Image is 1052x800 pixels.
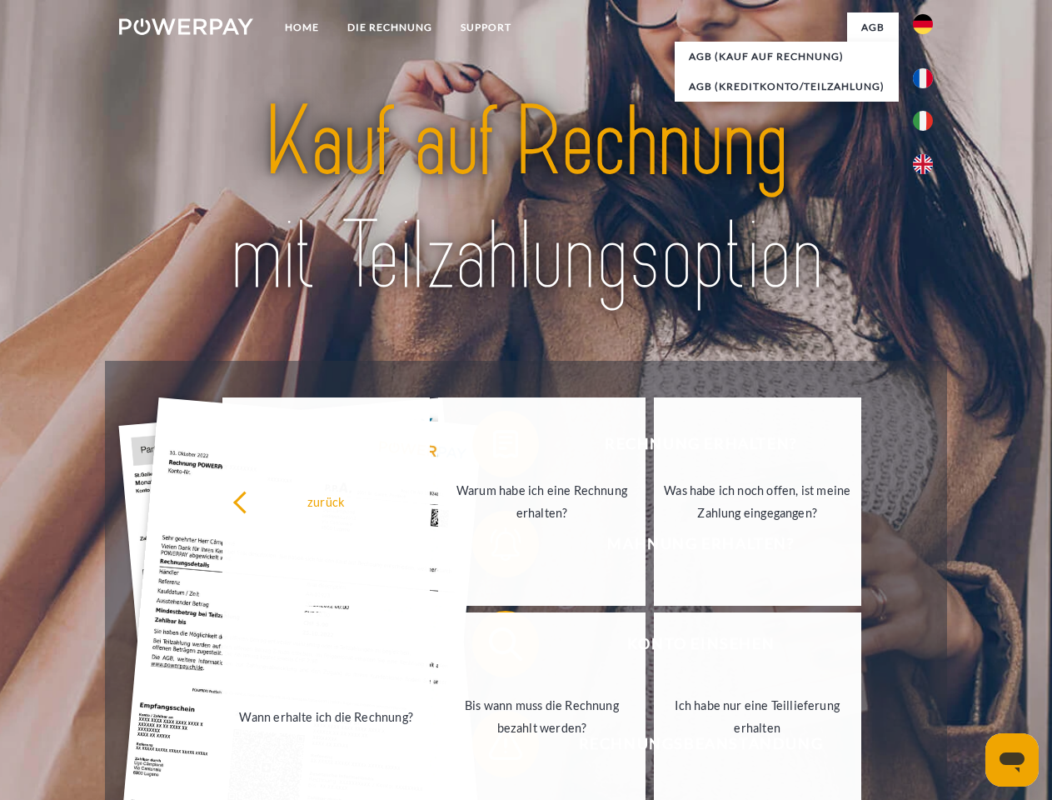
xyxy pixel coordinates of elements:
[664,694,851,739] div: Ich habe nur eine Teillieferung erhalten
[675,42,899,72] a: AGB (Kauf auf Rechnung)
[913,111,933,131] img: it
[985,733,1039,787] iframe: Schaltfläche zum Öffnen des Messaging-Fensters
[446,12,526,42] a: SUPPORT
[232,705,420,727] div: Wann erhalte ich die Rechnung?
[675,72,899,102] a: AGB (Kreditkonto/Teilzahlung)
[664,479,851,524] div: Was habe ich noch offen, ist meine Zahlung eingegangen?
[913,154,933,174] img: en
[913,14,933,34] img: de
[913,68,933,88] img: fr
[159,80,893,319] img: title-powerpay_de.svg
[847,12,899,42] a: agb
[448,479,636,524] div: Warum habe ich eine Rechnung erhalten?
[119,18,253,35] img: logo-powerpay-white.svg
[232,490,420,512] div: zurück
[448,694,636,739] div: Bis wann muss die Rechnung bezahlt werden?
[654,397,861,606] a: Was habe ich noch offen, ist meine Zahlung eingegangen?
[333,12,446,42] a: DIE RECHNUNG
[271,12,333,42] a: Home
